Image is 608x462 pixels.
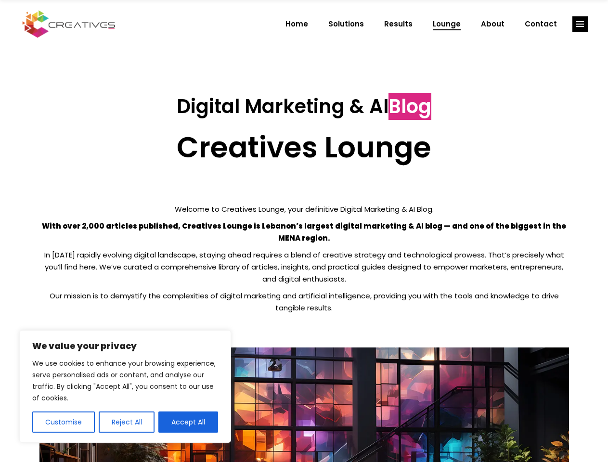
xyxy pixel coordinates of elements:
[481,12,505,37] span: About
[572,16,588,32] a: link
[515,12,567,37] a: Contact
[39,290,569,314] p: Our mission is to demystify the complexities of digital marketing and artificial intelligence, pr...
[471,12,515,37] a: About
[20,9,117,39] img: Creatives
[158,411,218,433] button: Accept All
[374,12,423,37] a: Results
[32,411,95,433] button: Customise
[433,12,461,37] span: Lounge
[275,12,318,37] a: Home
[99,411,155,433] button: Reject All
[388,93,431,120] span: Blog
[328,12,364,37] span: Solutions
[318,12,374,37] a: Solutions
[39,95,569,118] h3: Digital Marketing & AI
[32,358,218,404] p: We use cookies to enhance your browsing experience, serve personalised ads or content, and analys...
[39,203,569,215] p: Welcome to Creatives Lounge, your definitive Digital Marketing & AI Blog.
[19,330,231,443] div: We value your privacy
[285,12,308,37] span: Home
[423,12,471,37] a: Lounge
[384,12,413,37] span: Results
[39,249,569,285] p: In [DATE] rapidly evolving digital landscape, staying ahead requires a blend of creative strategy...
[42,221,566,243] strong: With over 2,000 articles published, Creatives Lounge is Lebanon’s largest digital marketing & AI ...
[32,340,218,352] p: We value your privacy
[525,12,557,37] span: Contact
[39,130,569,165] h2: Creatives Lounge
